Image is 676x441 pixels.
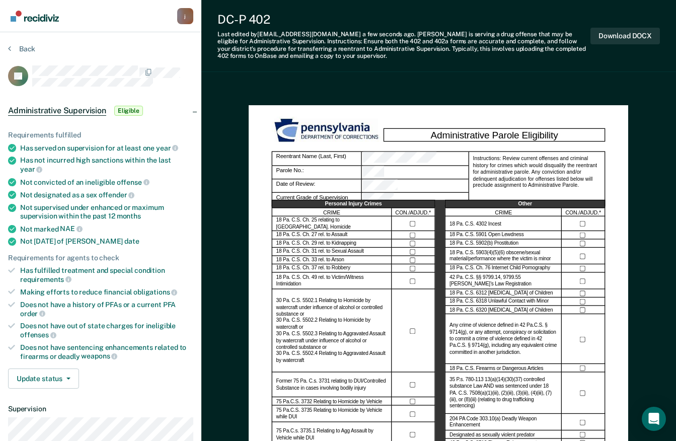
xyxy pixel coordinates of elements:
dt: Supervision [8,405,193,413]
label: 75 Pa.C.S. 3732 Relating to Homicide by Vehicle [276,398,383,405]
span: year [20,165,42,173]
label: 18 Pa. C.S. Ch. 31 rel. to Sexual Assault [276,249,364,255]
label: 18 Pa. C.S. Ch. 29 rel. to Kidnapping [276,241,356,247]
button: Download DOCX [590,28,660,44]
div: Has fulfilled treatment and special condition [20,266,193,283]
label: Designated as sexually violent predator [449,431,535,438]
label: 18 Pa. C.S. 4302 Incest [449,221,501,228]
label: 35 P.s. 780-113 13(a)(14)(30)(37) controlled substance Law AND was sentenced under 18 PA. C.S. 75... [449,377,557,410]
label: 75 Pa.C.S. 3735 Relating to Homicide by Vehicle while DUI [276,408,388,421]
label: 30 Pa. C.S. 5502.1 Relating to Homicide by watercraft under influence of alcohol or controlled su... [276,298,388,364]
img: Recidiviz [11,11,59,22]
img: PDOC Logo [272,117,384,145]
label: 204 PA Code 303.10(a) Deadly Weapon Enhancement [449,416,557,429]
span: NAE [60,225,82,233]
label: Former 75 Pa. C.s. 3731 relating to DUI/Controlled Substance in cases involving bodily injury [276,379,388,392]
label: 18 Pa. C.S. 5902(b) Prostitution [449,241,518,247]
div: Requirements fulfilled [8,131,193,139]
div: Has served on supervision for at least one [20,143,193,153]
div: CRIME [445,208,562,217]
div: Parole No.: [272,166,362,179]
div: Last edited by [EMAIL_ADDRESS][DOMAIN_NAME] . [PERSON_NAME] is serving a drug offense that may be... [217,31,590,60]
div: Date of Review: [362,180,469,193]
div: Not supervised under enhanced or maximum supervision within the past 12 [20,203,193,220]
span: offense [117,178,149,186]
span: obligations [133,288,177,296]
div: Not designated as a sex [20,190,193,199]
div: DC-P 402 [217,12,590,27]
div: Does not have out of state charges for ineligible [20,322,193,339]
span: Administrative Supervision [8,106,106,116]
div: Requirements for agents to check [8,254,193,262]
span: requirements [20,275,71,283]
div: Reentrant Name (Last, First) [362,152,469,166]
label: 18 Pa. C.S. 6320 [MEDICAL_DATA] of Children [449,307,553,314]
button: Back [8,44,35,53]
div: Making efforts to reduce financial [20,287,193,297]
label: 18 Pa. C.S. 6312 [MEDICAL_DATA] of Children [449,290,553,297]
div: Open Intercom Messenger [642,407,666,431]
label: 18 Pa. C.S. Ch. 25 relating to [GEOGRAPHIC_DATA]. Homicide [276,217,388,231]
div: Date of Review: [272,180,362,193]
div: Not marked [20,225,193,234]
label: 18 Pa. C.S. 6318 Unlawful Contact with Minor [449,299,549,305]
span: weapons [81,352,117,360]
button: Profile dropdown button [177,8,193,24]
div: CON./ADJUD.* [392,208,435,217]
label: 18 Pa. C.S. Ch. 49 rel. to Victim/Witness Intimidation [276,274,388,287]
label: 18 Pa. C.S. Ch. 37 rel. to Robbery [276,265,350,272]
span: date [124,237,139,245]
div: Not [DATE] of [PERSON_NAME] [20,237,193,246]
div: Parole No.: [362,166,469,179]
span: year [156,144,178,152]
span: Eligible [114,106,143,116]
span: offender [99,191,135,199]
div: Administrative Parole Eligibility [384,128,605,142]
label: 18 Pa. C.S. Firearms or Dangerous Articles [449,365,543,372]
span: months [117,212,141,220]
div: CRIME [272,208,392,217]
div: Current Grade of Supervision [272,193,362,207]
div: Does not have a history of PFAs or a current PFA order [20,301,193,318]
div: Does not have sentencing enhancements related to firearms or deadly [20,343,193,360]
label: Any crime of violence defined in 42 Pa.C.S. § 9714(g), or any attempt, conspiracy or solicitation... [449,323,557,356]
div: CON./ADJUD.* [562,208,605,217]
label: 18 Pa. C.S. Ch. 27 rel. to Assault [276,232,348,239]
div: Personal Injury Crimes [272,200,435,209]
label: 18 Pa. C.S. Ch. 33 rel. to Arson [276,257,344,264]
div: Instructions: Review current offenses and criminal history for crimes which would disqualify the ... [469,152,606,206]
div: Not convicted of an ineligible [20,178,193,187]
button: Update status [8,369,79,389]
div: j [177,8,193,24]
label: 42 Pa. C.S. §§ 9799.14, 9799.55 [PERSON_NAME]’s Law Registration [449,274,557,287]
label: 18 Pa. C.S. Ch. 76 Internet Child Pornography [449,265,550,272]
span: offenses [20,331,56,339]
span: a few seconds ago [362,31,414,38]
label: 18 Pa. C.S. 5901 Open Lewdness [449,232,523,239]
div: Reentrant Name (Last, First) [272,152,362,166]
label: 18 Pa. C.S. 5903(4)(5)(6) obscene/sexual material/performance where the victim is minor [449,250,557,263]
div: Other [445,200,606,209]
div: Has not incurred high sanctions within the last [20,156,193,173]
div: Current Grade of Supervision [362,193,469,207]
